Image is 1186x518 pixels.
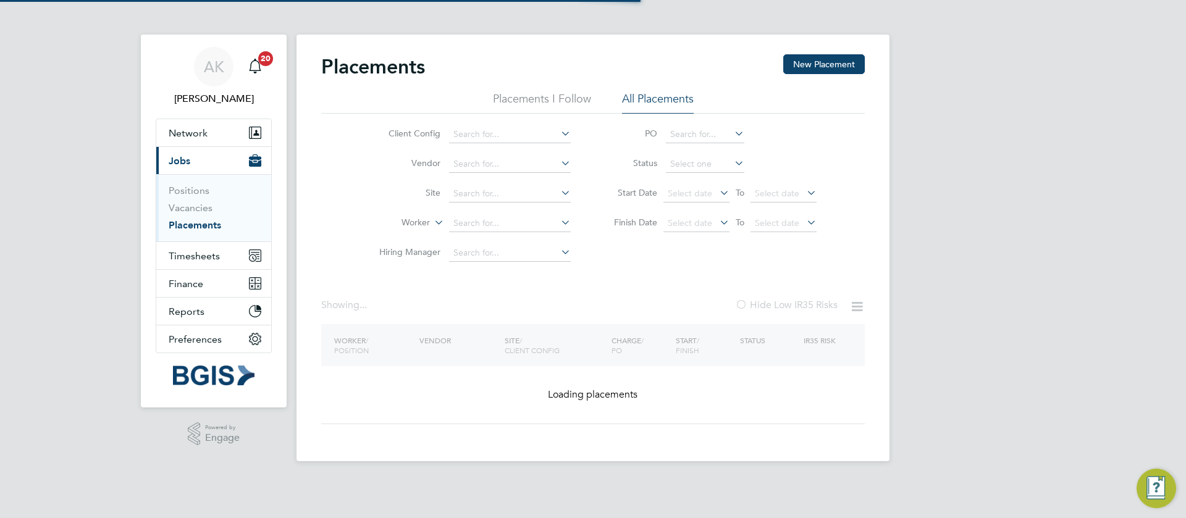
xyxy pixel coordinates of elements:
span: Jobs [169,155,190,167]
a: Go to home page [156,366,272,385]
a: 20 [243,47,267,86]
a: AK[PERSON_NAME] [156,47,272,106]
button: Reports [156,298,271,325]
span: 20 [258,51,273,66]
span: Reports [169,306,204,317]
span: Engage [205,433,240,443]
li: Placements I Follow [493,91,591,114]
button: Finance [156,270,271,297]
span: Preferences [169,333,222,345]
span: To [732,185,748,201]
label: Site [369,187,440,198]
nav: Main navigation [141,35,287,407]
span: Finance [169,278,203,290]
span: To [732,214,748,230]
input: Search for... [449,126,571,143]
label: Hide Low IR35 Risks [735,299,838,311]
label: Start Date [602,187,657,198]
button: Jobs [156,147,271,174]
span: AK [204,59,224,75]
label: Worker [359,217,430,229]
input: Search for... [666,126,744,143]
button: Network [156,119,271,146]
span: ... [360,299,367,311]
button: New Placement [783,54,865,74]
span: Select date [755,217,799,228]
li: All Placements [622,91,694,114]
span: Network [169,127,208,139]
label: Hiring Manager [369,246,440,257]
a: Placements [169,219,221,231]
img: bgis-logo-retina.png [173,366,254,385]
button: Engage Resource Center [1137,469,1176,508]
input: Search for... [449,156,571,173]
button: Preferences [156,325,271,353]
input: Search for... [449,244,571,262]
input: Search for... [449,185,571,203]
span: Select date [668,217,712,228]
button: Timesheets [156,242,271,269]
label: Vendor [369,157,440,169]
span: Timesheets [169,250,220,262]
span: Select date [755,188,799,199]
label: Status [602,157,657,169]
h2: Placements [321,54,425,79]
input: Select one [666,156,744,173]
input: Search for... [449,215,571,232]
div: Showing [321,299,369,312]
a: Positions [169,185,209,196]
div: Jobs [156,174,271,241]
span: Select date [668,188,712,199]
label: Finish Date [602,217,657,228]
a: Powered byEngage [188,422,240,446]
span: Amar Kayani [156,91,272,106]
label: PO [602,128,657,139]
span: Powered by [205,422,240,433]
label: Client Config [369,128,440,139]
a: Vacancies [169,202,212,214]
